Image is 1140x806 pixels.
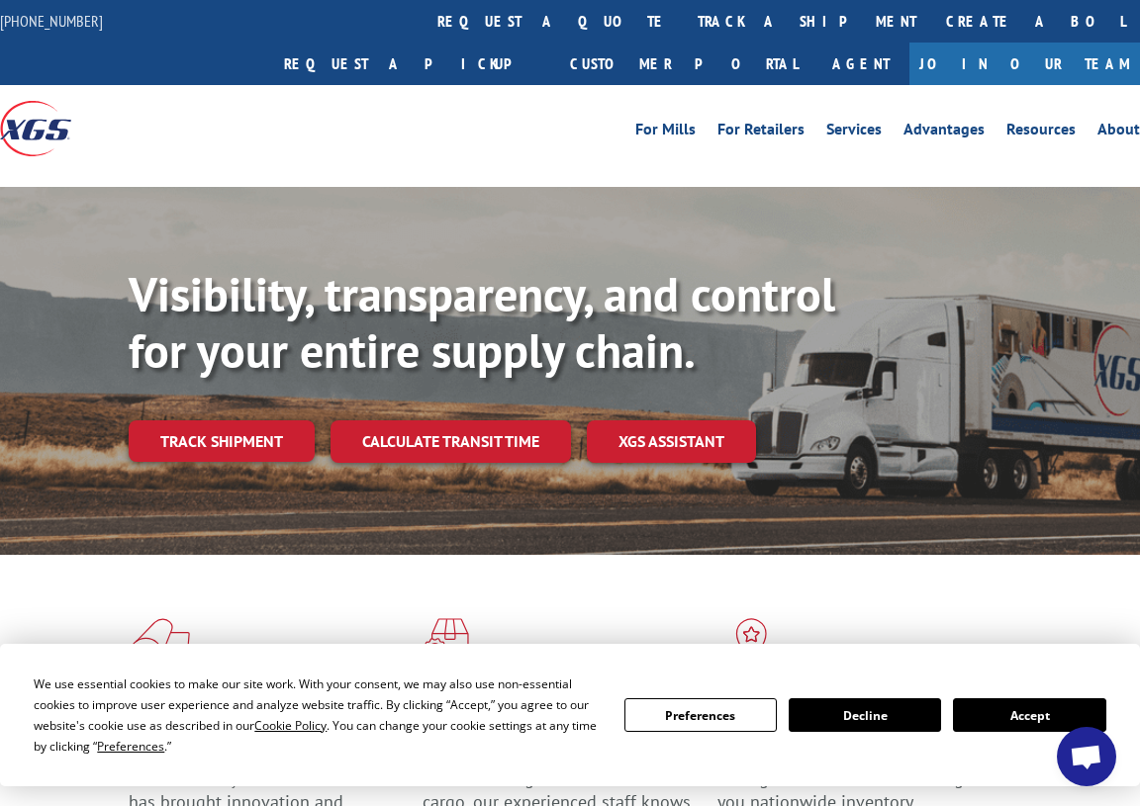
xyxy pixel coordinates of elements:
[812,43,909,85] a: Agent
[254,717,327,734] span: Cookie Policy
[97,738,164,755] span: Preferences
[826,122,882,143] a: Services
[34,673,600,757] div: We use essential cookies to make our site work. With your consent, we may also use non-essential ...
[587,420,756,463] a: XGS ASSISTANT
[129,263,835,382] b: Visibility, transparency, and control for your entire supply chain.
[555,43,812,85] a: Customer Portal
[1006,122,1076,143] a: Resources
[717,618,786,670] img: xgs-icon-flagship-distribution-model-red
[129,618,190,670] img: xgs-icon-total-supply-chain-intelligence-red
[717,122,805,143] a: For Retailers
[331,420,571,463] a: Calculate transit time
[909,43,1140,85] a: Join Our Team
[635,122,696,143] a: For Mills
[129,420,315,462] a: Track shipment
[789,698,941,732] button: Decline
[423,618,469,670] img: xgs-icon-focused-on-flooring-red
[624,698,777,732] button: Preferences
[1097,122,1140,143] a: About
[269,43,555,85] a: Request a pickup
[1057,727,1116,786] div: Open chat
[903,122,985,143] a: Advantages
[953,698,1105,732] button: Accept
